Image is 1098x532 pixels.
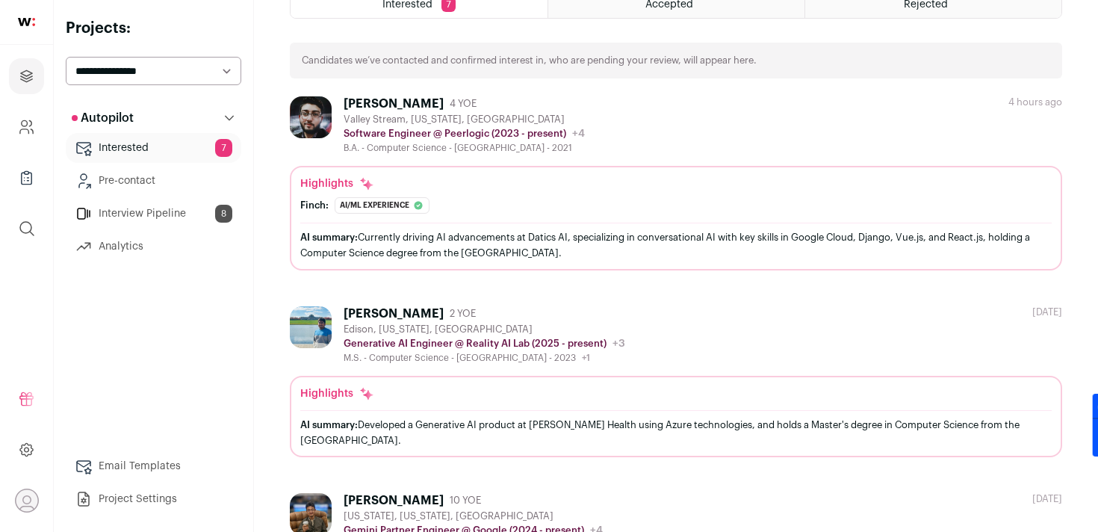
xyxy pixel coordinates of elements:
[450,495,481,507] span: 10 YOE
[9,58,44,94] a: Projects
[1008,96,1062,108] div: 4 hours ago
[344,493,444,508] div: [PERSON_NAME]
[290,96,332,138] img: 71846082371088e4585e358bcda401e245e1fb52f565fcad6a7914b80018bd6b.jpg
[302,55,757,66] p: Candidates we’ve contacted and confirmed interest in, who are pending your review, will appear here.
[572,129,585,139] span: +4
[18,18,35,26] img: wellfound-shorthand-0d5821cbd27db2630d0214b213865d53afaa358527fdda9d0ea32b1df1b89c2c.svg
[582,353,590,362] span: +1
[15,489,39,513] button: Open dropdown
[344,96,444,111] div: [PERSON_NAME]
[66,484,241,514] a: Project Settings
[66,166,241,196] a: Pre-contact
[612,338,625,349] span: +3
[66,451,241,481] a: Email Templates
[300,176,374,191] div: Highlights
[300,420,358,430] span: AI summary:
[344,352,625,364] div: M.S. - Computer Science - [GEOGRAPHIC_DATA] - 2023
[9,160,44,196] a: Company Lists
[215,205,232,223] span: 8
[344,114,585,126] div: Valley Stream, [US_STATE], [GEOGRAPHIC_DATA]
[215,139,232,157] span: 7
[1032,306,1062,318] div: [DATE]
[450,308,476,320] span: 2 YOE
[344,338,607,350] p: Generative AI Engineer @ Reality AI Lab (2025 - present)
[290,96,1062,270] a: [PERSON_NAME] 4 YOE Valley Stream, [US_STATE], [GEOGRAPHIC_DATA] Software Engineer @ Peerlogic (2...
[344,510,813,522] div: [US_STATE], [US_STATE], [GEOGRAPHIC_DATA]
[344,142,585,154] div: B.A. - Computer Science - [GEOGRAPHIC_DATA] - 2021
[66,103,241,133] button: Autopilot
[290,306,332,348] img: 143f505d2c03694d090491f1318d10bb076ff9c4c7a5a91fdcabfdf381e61858.jpg
[66,199,241,229] a: Interview Pipeline8
[9,109,44,145] a: Company and ATS Settings
[300,229,1052,261] div: Currently driving AI advancements at Datics AI, specializing in conversational AI with key skills...
[344,128,566,140] p: Software Engineer @ Peerlogic (2023 - present)
[344,324,625,335] div: Edison, [US_STATE], [GEOGRAPHIC_DATA]
[300,199,329,211] div: Finch:
[1032,493,1062,505] div: [DATE]
[66,18,241,39] h2: Projects:
[300,386,374,401] div: Highlights
[300,232,358,242] span: AI summary:
[72,109,134,127] p: Autopilot
[66,133,241,163] a: Interested7
[335,197,429,214] div: Ai/ml experience
[300,417,1052,448] div: Developed a Generative AI product at [PERSON_NAME] Health using Azure technologies, and holds a M...
[66,232,241,262] a: Analytics
[344,306,444,321] div: [PERSON_NAME]
[450,98,477,110] span: 4 YOE
[290,306,1062,457] a: [PERSON_NAME] 2 YOE Edison, [US_STATE], [GEOGRAPHIC_DATA] Generative AI Engineer @ Reality AI Lab...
